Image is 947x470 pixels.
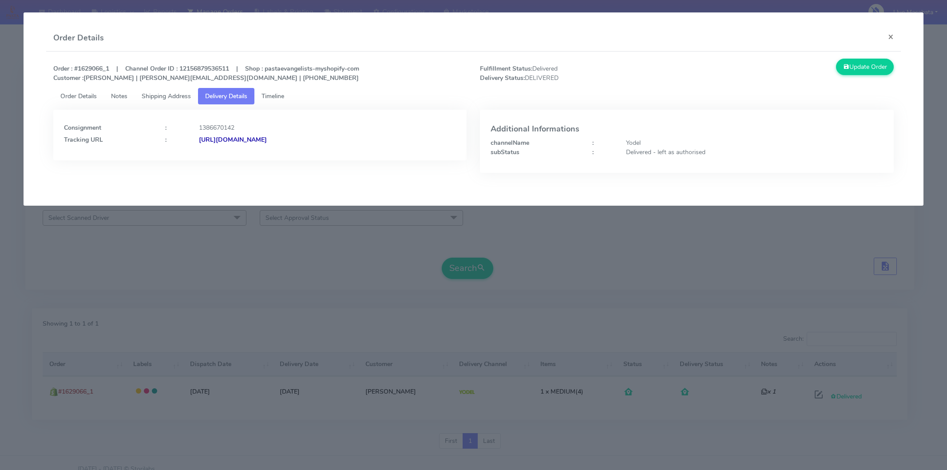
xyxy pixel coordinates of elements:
h4: Additional Informations [491,125,883,134]
span: Order Details [60,92,97,100]
div: Delivered - left as authorised [619,147,890,157]
div: Yodel [619,138,890,147]
span: Delivery Details [205,92,247,100]
strong: Order : #1629066_1 | Channel Order ID : 12156879536511 | Shop : pastaevangelists-myshopify-com [P... [53,64,359,82]
strong: Customer : [53,74,83,82]
h4: Order Details [53,32,104,44]
ul: Tabs [53,88,894,104]
strong: : [165,123,166,132]
strong: [URL][DOMAIN_NAME] [199,135,267,144]
strong: : [165,135,166,144]
strong: Consignment [64,123,101,132]
div: 1386670142 [192,123,463,132]
span: Shipping Address [142,92,191,100]
strong: Delivery Status: [480,74,525,82]
span: Timeline [262,92,284,100]
button: Close [881,25,901,48]
strong: : [592,139,594,147]
span: Delivered DELIVERED [473,64,687,83]
strong: Fulfillment Status: [480,64,532,73]
strong: : [592,148,594,156]
span: Notes [111,92,127,100]
strong: channelName [491,139,529,147]
strong: Tracking URL [64,135,103,144]
strong: subStatus [491,148,519,156]
button: Update Order [836,59,894,75]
